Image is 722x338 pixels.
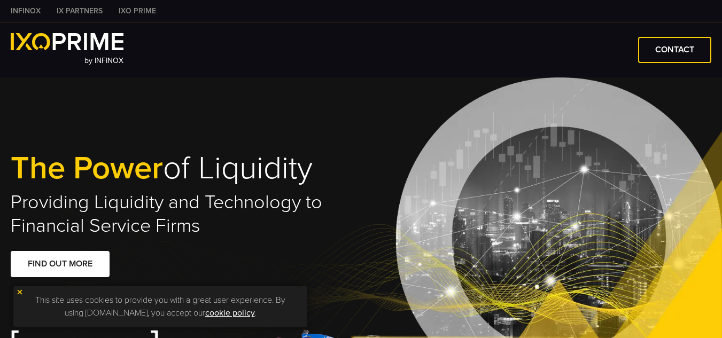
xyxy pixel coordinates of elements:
a: FIND OUT MORE [11,251,110,277]
a: INFINOX [3,5,49,17]
span: by INFINOX [84,56,123,65]
a: cookie policy [205,308,255,318]
h1: of Liquidity [11,152,361,185]
p: This site uses cookies to provide you with a great user experience. By using [DOMAIN_NAME], you a... [19,291,302,322]
a: IX PARTNERS [49,5,111,17]
h2: Providing Liquidity and Technology to Financial Service Firms [11,191,361,238]
a: CONTACT [638,37,711,63]
span: The Power [11,149,163,187]
img: yellow close icon [16,288,24,296]
a: by INFINOX [11,33,123,67]
a: IXO PRIME [111,5,164,17]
